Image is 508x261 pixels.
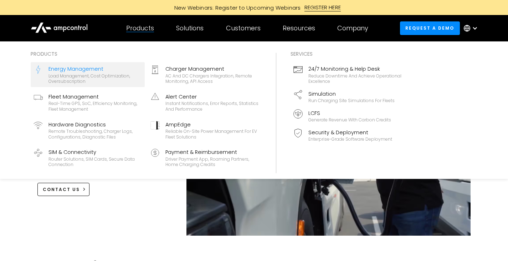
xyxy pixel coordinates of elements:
div: Fleet Management [48,93,142,101]
div: Real-time GPS, SoC, efficiency monitoring, fleet management [48,101,142,112]
div: Instant notifications, error reports, statistics and performance [165,101,259,112]
div: Load management, cost optimization, oversubscription [48,73,142,84]
div: Products [126,24,154,32]
div: Security & Deployment [308,129,392,136]
div: Customers [226,24,261,32]
div: Company [337,24,368,32]
div: Driver Payment App, Roaming Partners, Home Charging Credits [165,156,259,167]
a: CONTACT US [37,183,90,196]
div: Remote troubleshooting, charger logs, configurations, diagnostic files [48,129,142,140]
div: Router Solutions, SIM Cards, Secure Data Connection [48,156,142,167]
div: Reliable On-site Power Management for EV Fleet Solutions [165,129,259,140]
div: Generate revenue with carbon credits [308,117,391,123]
div: Hardware Diagnostics [48,121,142,129]
div: Reduce downtime and achieve operational excellence [308,73,402,84]
div: Services [291,50,405,58]
a: Alert CenterInstant notifications, error reports, statistics and performance [148,90,262,115]
div: CONTACT US [43,186,80,193]
a: 24/7 Monitoring & Help DeskReduce downtime and achieve operational excellence [291,62,405,87]
div: REGISTER HERE [304,4,341,11]
div: 24/7 Monitoring & Help Desk [308,65,402,73]
a: Fleet ManagementReal-time GPS, SoC, efficiency monitoring, fleet management [31,90,145,115]
div: SIM & Connectivity [48,148,142,156]
div: Simulation [308,90,395,98]
a: Payment & ReimbursementDriver Payment App, Roaming Partners, Home Charging Credits [148,145,262,170]
div: LCFS [308,109,391,117]
a: SIM & ConnectivityRouter Solutions, SIM Cards, Secure Data Connection [31,145,145,170]
a: Security & DeploymentEnterprise-grade software deployment [291,126,405,145]
div: Energy Management [48,65,142,73]
a: Request a demo [400,21,460,35]
div: AC and DC chargers integration, remote monitoring, API access [165,73,259,84]
div: Solutions [176,24,204,32]
a: Energy ManagementLoad management, cost optimization, oversubscription [31,62,145,87]
div: Payment & Reimbursement [165,148,259,156]
div: Resources [283,24,315,32]
div: Products [31,50,262,58]
a: New Webinars: Register to Upcoming WebinarsREGISTER HERE [94,4,415,11]
a: LCFSGenerate revenue with carbon credits [291,106,405,126]
a: SimulationRun charging site simulations for fleets [291,87,405,106]
a: Hardware DiagnosticsRemote troubleshooting, charger logs, configurations, diagnostic files [31,118,145,143]
div: Charger Management [165,65,259,73]
div: New Webinars: Register to Upcoming Webinars [167,4,304,11]
div: AmpEdge [165,121,259,129]
a: Charger ManagementAC and DC chargers integration, remote monitoring, API access [148,62,262,87]
div: Alert Center [165,93,259,101]
a: AmpEdgeReliable On-site Power Management for EV Fleet Solutions [148,118,262,143]
div: Enterprise-grade software deployment [308,136,392,142]
div: Run charging site simulations for fleets [308,98,395,104]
